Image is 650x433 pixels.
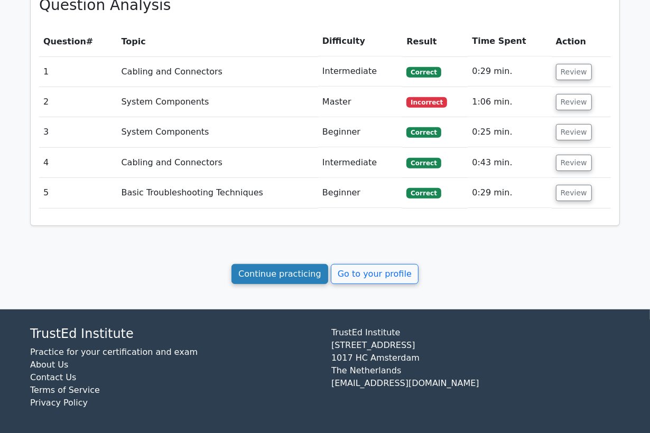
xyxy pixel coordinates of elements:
td: 0:43 min. [468,148,551,178]
span: Question [43,36,86,46]
th: # [39,26,117,57]
th: Action [552,26,611,57]
td: 0:29 min. [468,57,551,87]
th: Time Spent [468,26,551,57]
button: Review [556,185,592,201]
td: 0:29 min. [468,178,551,208]
td: Intermediate [318,57,402,87]
td: Cabling and Connectors [117,148,318,178]
span: Correct [406,158,441,168]
td: Basic Troubleshooting Techniques [117,178,318,208]
span: Incorrect [406,97,447,108]
a: About Us [30,360,68,370]
td: Intermediate [318,148,402,178]
a: Terms of Service [30,385,100,395]
th: Result [402,26,468,57]
td: 0:25 min. [468,117,551,147]
td: 5 [39,178,117,208]
span: Correct [406,127,441,138]
td: System Components [117,117,318,147]
td: Beginner [318,117,402,147]
td: 3 [39,117,117,147]
a: Go to your profile [331,264,419,284]
a: Continue practicing [231,264,328,284]
td: 2 [39,87,117,117]
button: Review [556,64,592,80]
th: Topic [117,26,318,57]
td: Master [318,87,402,117]
a: Privacy Policy [30,398,88,408]
th: Difficulty [318,26,402,57]
td: Cabling and Connectors [117,57,318,87]
td: System Components [117,87,318,117]
h4: TrustEd Institute [30,326,319,342]
div: TrustEd Institute [STREET_ADDRESS] 1017 HC Amsterdam The Netherlands [EMAIL_ADDRESS][DOMAIN_NAME] [325,326,626,418]
td: 1:06 min. [468,87,551,117]
button: Review [556,155,592,171]
button: Review [556,124,592,140]
td: 1 [39,57,117,87]
a: Practice for your certification and exam [30,347,198,357]
td: Beginner [318,178,402,208]
span: Correct [406,67,441,78]
button: Review [556,94,592,110]
span: Correct [406,188,441,199]
a: Contact Us [30,372,76,382]
td: 4 [39,148,117,178]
